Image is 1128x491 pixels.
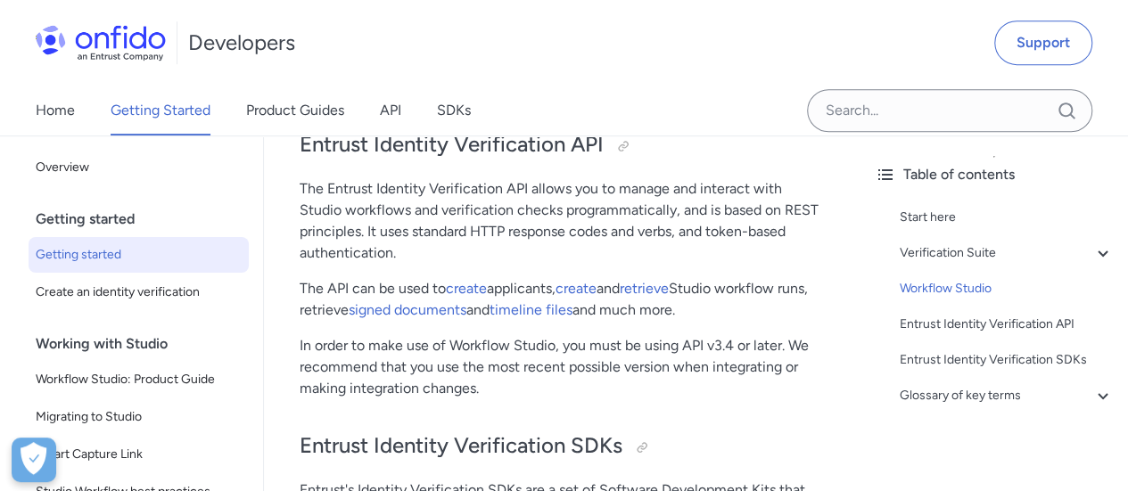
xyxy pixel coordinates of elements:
[900,242,1114,264] a: Verification Suite
[490,301,572,318] a: timeline files
[300,278,825,321] p: The API can be used to applicants, and Studio workflow runs, retrieve and and much more.
[29,437,249,472] a: Smart Capture Link
[875,164,1114,185] div: Table of contents
[36,86,75,135] a: Home
[807,89,1092,132] input: Onfido search input field
[900,278,1114,299] a: Workflow Studio
[994,20,1092,65] a: Support
[12,438,56,482] button: Open Preferences
[900,349,1114,371] a: Entrust Identity Verification SDKs
[36,282,242,303] span: Create an identity verification
[29,399,249,435] a: Migrating to Studio
[300,335,825,399] p: In order to make use of Workflow Studio, you must be using API v3.4 or later. We recommend that y...
[36,326,256,362] div: Working with Studio
[300,130,825,160] h2: Entrust Identity Verification API
[437,86,471,135] a: SDKs
[29,237,249,273] a: Getting started
[29,150,249,185] a: Overview
[36,25,166,61] img: Onfido Logo
[446,280,487,297] a: create
[900,385,1114,406] a: Glossary of key terms
[111,86,210,135] a: Getting Started
[188,29,295,57] h1: Developers
[36,444,242,465] span: Smart Capture Link
[620,280,669,297] a: retrieve
[900,207,1114,228] a: Start here
[900,314,1114,335] a: Entrust Identity Verification API
[380,86,401,135] a: API
[556,280,597,297] a: create
[349,301,466,318] a: signed documents
[300,431,825,462] h2: Entrust Identity Verification SDKs
[12,438,56,482] div: Cookie Preferences
[29,274,249,310] a: Create an identity verification
[36,244,242,266] span: Getting started
[36,406,242,428] span: Migrating to Studio
[36,201,256,237] div: Getting started
[36,157,242,178] span: Overview
[246,86,344,135] a: Product Guides
[300,178,825,264] p: The Entrust Identity Verification API allows you to manage and interact with Studio workflows and...
[29,362,249,397] a: Workflow Studio: Product Guide
[36,369,242,390] span: Workflow Studio: Product Guide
